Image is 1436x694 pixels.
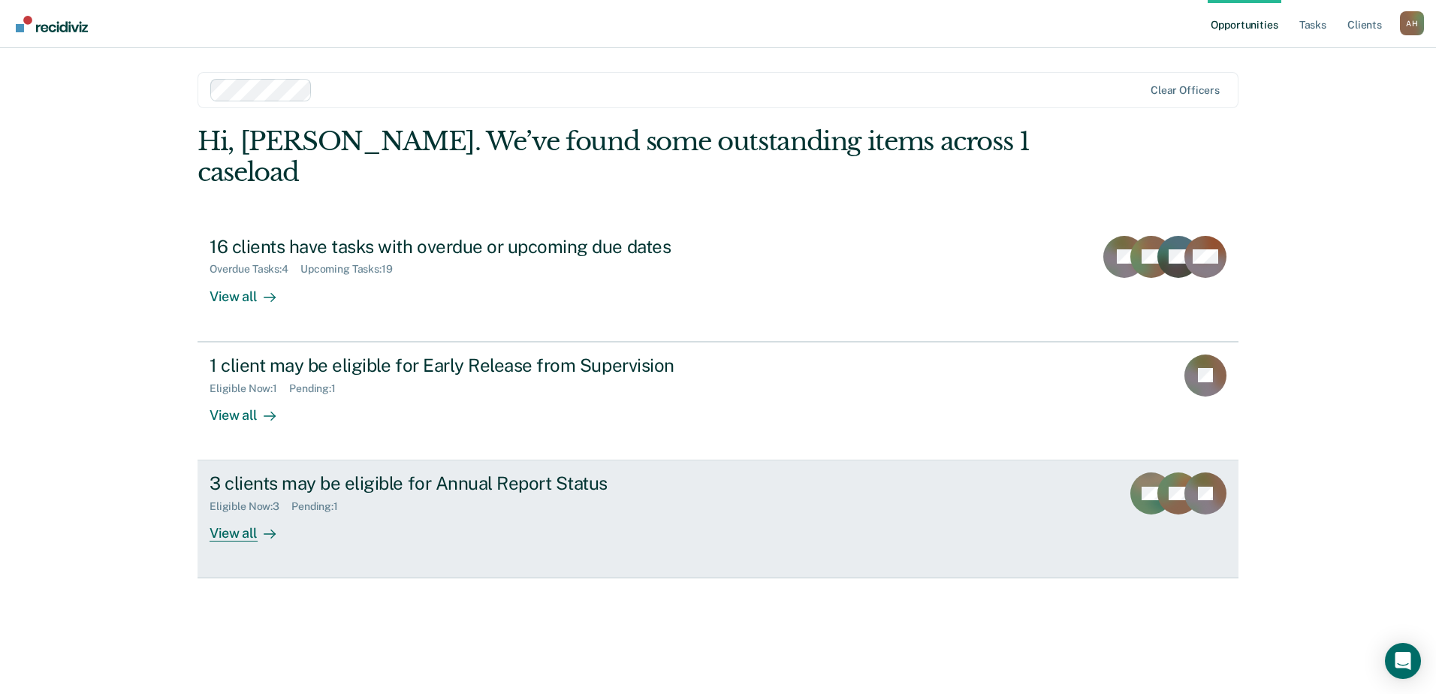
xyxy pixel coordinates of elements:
[210,394,294,424] div: View all
[289,382,348,395] div: Pending : 1
[1151,84,1220,97] div: Clear officers
[210,263,300,276] div: Overdue Tasks : 4
[198,342,1238,460] a: 1 client may be eligible for Early Release from SupervisionEligible Now:1Pending:1View all
[198,224,1238,342] a: 16 clients have tasks with overdue or upcoming due datesOverdue Tasks:4Upcoming Tasks:19View all
[1400,11,1424,35] div: A H
[300,263,405,276] div: Upcoming Tasks : 19
[210,513,294,542] div: View all
[210,382,289,395] div: Eligible Now : 1
[16,16,88,32] img: Recidiviz
[291,500,350,513] div: Pending : 1
[210,355,737,376] div: 1 client may be eligible for Early Release from Supervision
[210,500,291,513] div: Eligible Now : 3
[210,236,737,258] div: 16 clients have tasks with overdue or upcoming due dates
[198,460,1238,578] a: 3 clients may be eligible for Annual Report StatusEligible Now:3Pending:1View all
[210,276,294,305] div: View all
[210,472,737,494] div: 3 clients may be eligible for Annual Report Status
[1385,643,1421,679] div: Open Intercom Messenger
[198,126,1030,188] div: Hi, [PERSON_NAME]. We’ve found some outstanding items across 1 caseload
[1400,11,1424,35] button: Profile dropdown button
